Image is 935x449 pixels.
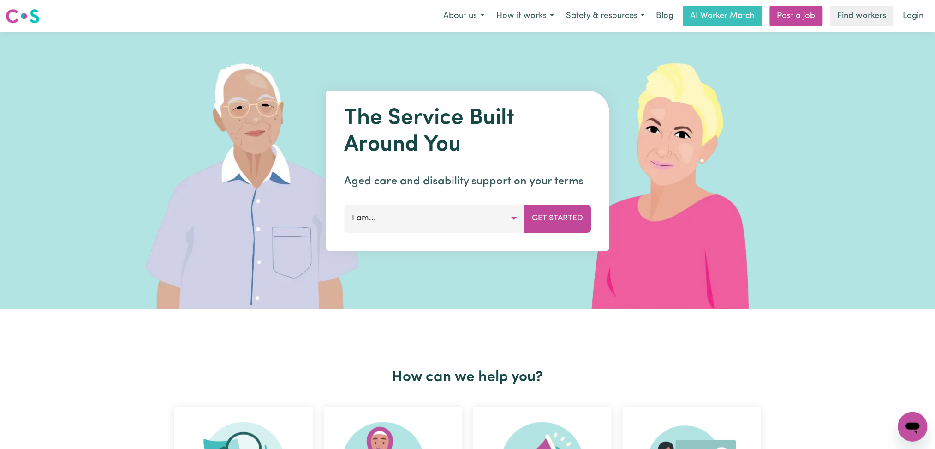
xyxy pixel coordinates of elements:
[6,6,40,27] a: Careseekers logo
[770,6,823,26] a: Post a job
[898,6,929,26] a: Login
[344,173,591,190] p: Aged care and disability support on your terms
[651,6,679,26] a: Blog
[169,369,767,386] h2: How can we help you?
[490,6,560,26] button: How it works
[683,6,762,26] a: AI Worker Match
[560,6,651,26] button: Safety & resources
[6,8,40,24] img: Careseekers logo
[344,205,524,232] button: I am...
[830,6,894,26] a: Find workers
[524,205,591,232] button: Get Started
[437,6,490,26] button: About us
[898,412,928,442] iframe: Button to launch messaging window
[344,105,591,158] h1: The Service Built Around You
